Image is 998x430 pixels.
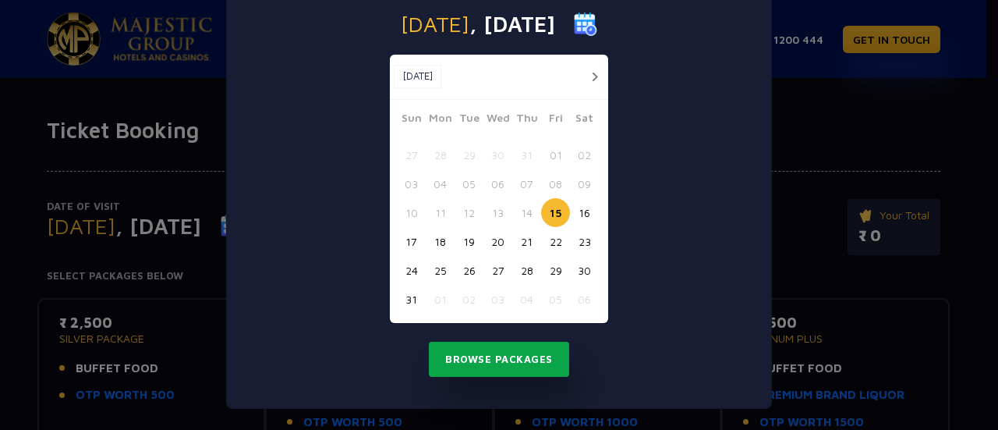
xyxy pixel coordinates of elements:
button: 12 [455,198,483,227]
button: 02 [455,285,483,314]
button: Browse Packages [429,342,569,378]
button: 08 [541,169,570,198]
button: 31 [397,285,426,314]
button: 22 [541,227,570,256]
button: 29 [541,256,570,285]
button: 09 [570,169,599,198]
button: 19 [455,227,483,256]
button: 13 [483,198,512,227]
button: 27 [483,256,512,285]
button: 18 [426,227,455,256]
button: 01 [426,285,455,314]
button: 28 [426,140,455,169]
button: 05 [541,285,570,314]
span: Sun [397,109,426,131]
button: 03 [483,285,512,314]
button: 16 [570,198,599,227]
span: Tue [455,109,483,131]
button: 14 [512,198,541,227]
button: 07 [512,169,541,198]
button: 31 [512,140,541,169]
span: Thu [512,109,541,131]
button: 15 [541,198,570,227]
button: 04 [512,285,541,314]
button: 27 [397,140,426,169]
img: calender icon [574,12,597,36]
button: 24 [397,256,426,285]
button: 06 [570,285,599,314]
button: 29 [455,140,483,169]
button: 04 [426,169,455,198]
button: 20 [483,227,512,256]
button: 17 [397,227,426,256]
button: 21 [512,227,541,256]
button: 25 [426,256,455,285]
button: 10 [397,198,426,227]
button: [DATE] [394,65,441,88]
button: 06 [483,169,512,198]
button: 30 [483,140,512,169]
button: 02 [570,140,599,169]
span: Sat [570,109,599,131]
button: 01 [541,140,570,169]
span: Fri [541,109,570,131]
span: , [DATE] [469,13,555,35]
button: 28 [512,256,541,285]
span: [DATE] [401,13,469,35]
button: 03 [397,169,426,198]
span: Mon [426,109,455,131]
button: 11 [426,198,455,227]
button: 26 [455,256,483,285]
button: 30 [570,256,599,285]
span: Wed [483,109,512,131]
button: 23 [570,227,599,256]
button: 05 [455,169,483,198]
